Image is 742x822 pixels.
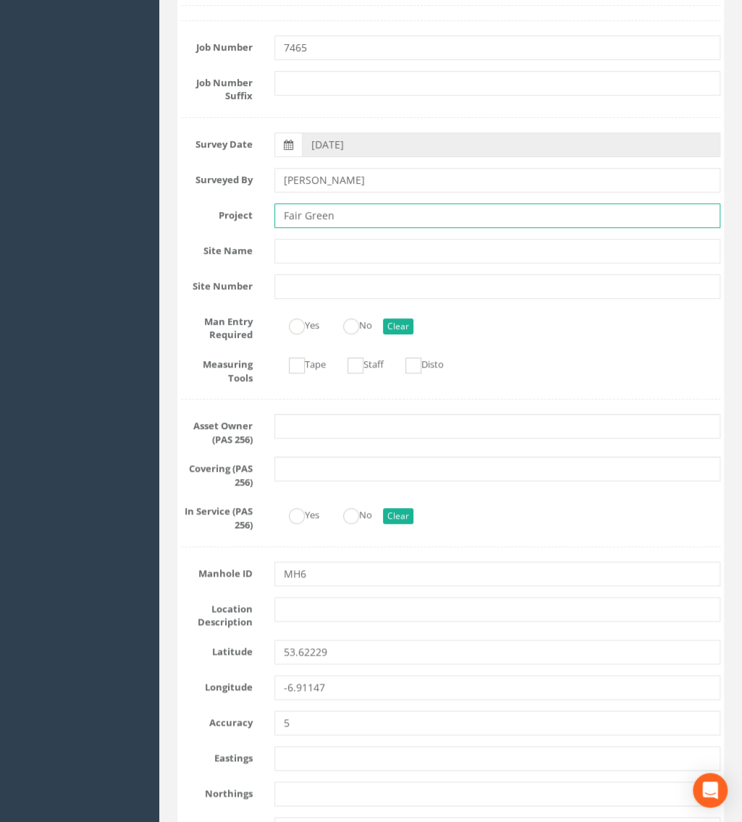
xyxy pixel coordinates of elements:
label: Survey Date [170,132,264,151]
label: Yes [274,313,319,334]
button: Clear [383,508,413,524]
div: Open Intercom Messenger [693,773,728,808]
label: Covering (PAS 256) [170,457,264,488]
label: Asset Owner (PAS 256) [170,414,264,446]
label: Job Number [170,35,264,54]
label: No [329,313,372,334]
label: Measuring Tools [170,352,264,384]
label: Tape [274,352,326,373]
label: Location Description [170,597,264,629]
label: Yes [274,503,319,524]
label: Staff [333,352,384,373]
label: Accuracy [170,711,264,729]
label: Surveyed By [170,168,264,187]
label: Man Entry Required [170,310,264,342]
label: Latitude [170,640,264,658]
label: Site Number [170,274,264,293]
label: Project [170,203,264,222]
button: Clear [383,318,413,334]
label: Site Name [170,239,264,258]
label: Northings [170,781,264,800]
label: Disto [391,352,444,373]
label: Manhole ID [170,562,264,580]
label: Job Number Suffix [170,71,264,103]
label: Eastings [170,746,264,765]
label: Longitude [170,675,264,694]
label: In Service (PAS 256) [170,499,264,531]
label: No [329,503,372,524]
